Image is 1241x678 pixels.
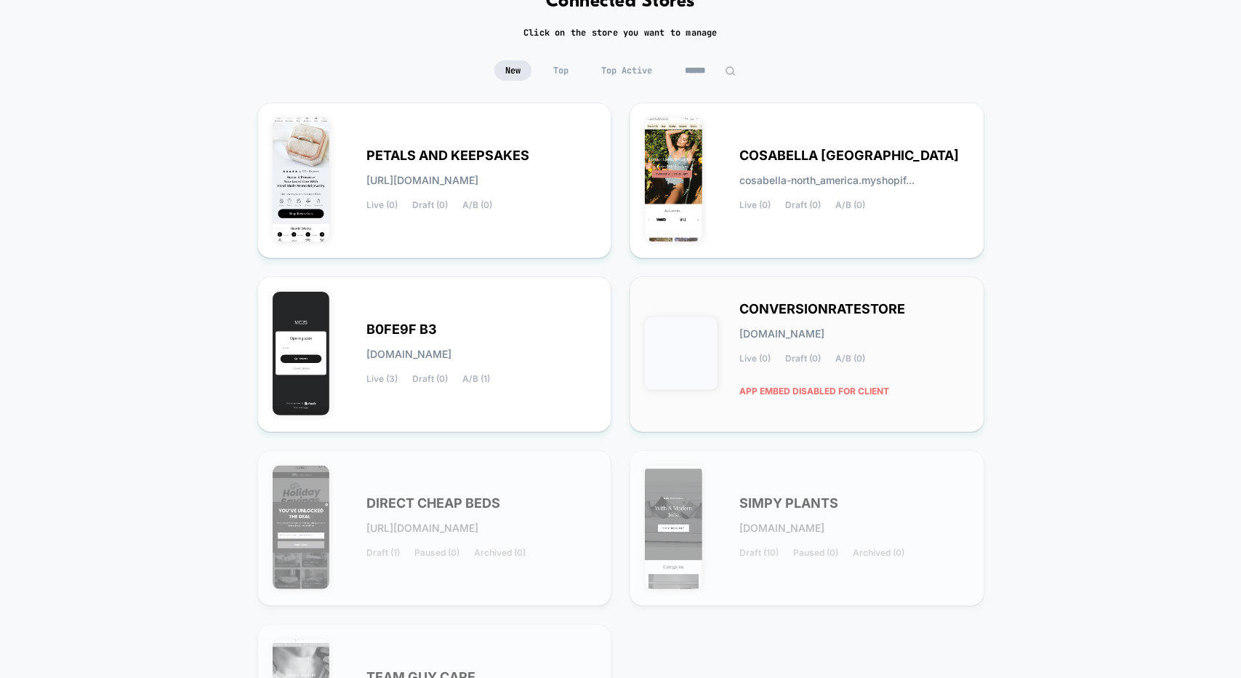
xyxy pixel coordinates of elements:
[463,374,491,384] span: A/B (1)
[413,200,449,210] span: Draft (0)
[739,329,824,339] span: [DOMAIN_NAME]
[273,466,330,589] img: DIRECT_CHEAP_BEDS
[273,118,330,242] img: PETALS_AND_KEEPSAKES
[463,200,493,210] span: A/B (0)
[367,175,479,186] span: [URL][DOMAIN_NAME]
[367,548,401,558] span: Draft (1)
[739,354,771,364] span: Live (0)
[739,498,838,509] span: SIMPY PLANTS
[645,317,718,390] img: CONVERSIONRATESTORE
[367,324,438,335] span: B0FE9F B3
[785,200,821,210] span: Draft (0)
[725,65,736,76] img: edit
[785,354,821,364] span: Draft (0)
[367,349,452,359] span: [DOMAIN_NAME]
[494,60,531,81] span: New
[645,466,702,589] img: SIMPY_PLANTS
[739,378,889,404] span: APP EMBED DISABLED FOR CLIENT
[367,200,398,210] span: Live (0)
[835,354,865,364] span: A/B (0)
[413,374,449,384] span: Draft (0)
[835,200,865,210] span: A/B (0)
[853,548,904,558] span: Archived (0)
[367,498,501,509] span: DIRECT CHEAP BEDS
[793,548,838,558] span: Paused (0)
[739,151,959,161] span: COSABELLA [GEOGRAPHIC_DATA]
[739,304,905,314] span: CONVERSIONRATESTORE
[739,200,771,210] span: Live (0)
[415,548,460,558] span: Paused (0)
[367,523,479,533] span: [URL][DOMAIN_NAME]
[739,548,779,558] span: Draft (10)
[273,292,330,415] img: B0FE9F_B3
[523,27,718,39] h2: Click on the store you want to manage
[367,374,398,384] span: Live (3)
[475,548,526,558] span: Archived (0)
[590,60,663,81] span: Top Active
[739,175,915,186] span: cosabella-north_america.myshopif...
[542,60,579,81] span: Top
[645,118,702,242] img: COSABELLA_NORTH_AMERICA
[739,523,824,533] span: [DOMAIN_NAME]
[367,151,530,161] span: PETALS AND KEEPSAKES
